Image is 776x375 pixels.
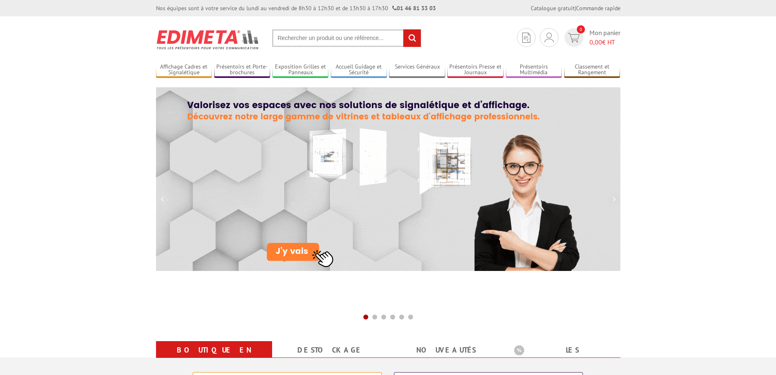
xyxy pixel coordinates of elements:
[577,25,585,33] span: 0
[568,33,580,42] img: devis rapide
[522,33,530,43] img: devis rapide
[398,343,495,357] a: nouveautés
[589,38,620,47] span: € HT
[564,63,620,77] a: Classement et Rangement
[531,4,620,12] div: |
[545,33,554,42] img: devis rapide
[156,24,260,55] img: Présentoir, panneau, stand - Edimeta - PLV, affichage, mobilier bureau, entreprise
[514,343,616,359] b: Les promotions
[447,63,503,77] a: Présentoirs Presse et Journaux
[331,63,387,77] a: Accueil Guidage et Sécurité
[576,4,620,12] a: Commande rapide
[166,343,262,372] a: Boutique en ligne
[273,63,329,77] a: Exposition Grilles et Panneaux
[514,343,611,372] a: Les promotions
[392,4,436,12] strong: 01 46 81 33 03
[214,63,270,77] a: Présentoirs et Porte-brochures
[506,63,562,77] a: Présentoirs Multimédia
[531,4,575,12] a: Catalogue gratuit
[282,343,378,357] a: Destockage
[156,4,436,12] div: Nos équipes sont à votre service du lundi au vendredi de 8h30 à 12h30 et de 13h30 à 17h30
[156,63,212,77] a: Affichage Cadres et Signalétique
[403,29,421,47] input: rechercher
[563,28,620,47] a: devis rapide 0 Mon panier 0,00€ HT
[389,63,445,77] a: Services Généraux
[272,29,421,47] input: Rechercher un produit ou une référence...
[589,38,602,46] span: 0,00
[589,28,620,47] span: Mon panier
